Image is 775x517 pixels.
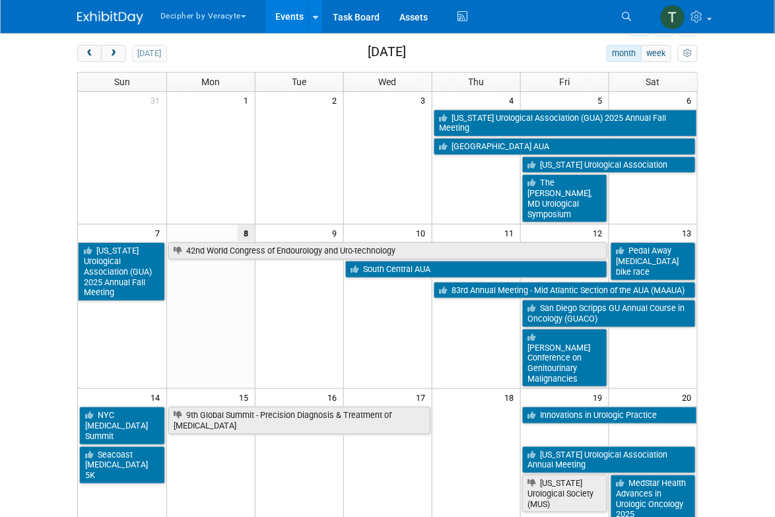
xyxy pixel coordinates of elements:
[597,92,609,108] span: 5
[415,389,432,405] span: 17
[77,11,143,24] img: ExhibitDay
[79,446,165,484] a: Seacoast [MEDICAL_DATA] 5K
[434,138,696,155] a: [GEOGRAPHIC_DATA] AUA
[592,389,609,405] span: 19
[132,45,167,62] button: [DATE]
[238,389,255,405] span: 15
[683,50,692,58] i: Personalize Calendar
[79,407,165,444] a: NYC [MEDICAL_DATA] Summit
[379,77,397,87] span: Wed
[201,77,220,87] span: Mon
[78,242,165,301] a: [US_STATE] Urological Association (GUA) 2025 Annual Fall Meeting
[522,300,696,327] a: San Diego Scripps GU Annual Course in Oncology (GUACO)
[646,77,660,87] span: Sat
[522,407,698,424] a: Innovations in Urologic Practice
[101,45,125,62] button: next
[504,389,520,405] span: 18
[331,92,343,108] span: 2
[468,77,484,87] span: Thu
[243,92,255,108] span: 1
[607,45,642,62] button: month
[522,174,607,223] a: The [PERSON_NAME], MD Urological Symposium
[678,45,698,62] button: myCustomButton
[154,224,166,241] span: 7
[434,110,698,137] a: [US_STATE] Urological Association (GUA) 2025 Annual Fall Meeting
[681,389,697,405] span: 20
[522,475,607,512] a: [US_STATE] Urological Society (MUS)
[238,224,255,241] span: 8
[641,45,671,62] button: week
[331,224,343,241] span: 9
[522,446,696,473] a: [US_STATE] Urological Association Annual Meeting
[168,242,607,259] a: 42nd World Congress of Endourology and Uro-technology
[368,45,406,59] h2: [DATE]
[415,224,432,241] span: 10
[592,224,609,241] span: 12
[611,242,696,280] a: Pedal Away [MEDICAL_DATA] bike race
[150,389,166,405] span: 14
[114,77,130,87] span: Sun
[508,92,520,108] span: 4
[150,92,166,108] span: 31
[420,92,432,108] span: 3
[522,156,696,174] a: [US_STATE] Urological Association
[168,407,430,434] a: 9th Global Summit - Precision Diagnosis & Treatment of [MEDICAL_DATA]
[685,92,697,108] span: 6
[504,224,520,241] span: 11
[77,45,102,62] button: prev
[522,329,607,388] a: [PERSON_NAME] Conference on Genitourinary Malignancies
[327,389,343,405] span: 16
[559,77,570,87] span: Fri
[660,5,685,30] img: Tony Alvarado
[681,224,697,241] span: 13
[292,77,306,87] span: Tue
[345,261,607,278] a: South Central AUA
[434,282,696,299] a: 83rd Annual Meeting - Mid Atlantic Section of the AUA (MAAUA)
